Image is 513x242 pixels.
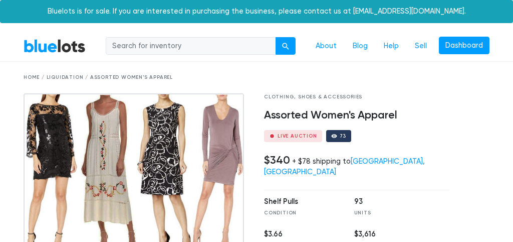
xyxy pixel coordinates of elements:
[264,196,339,207] div: Shelf Pulls
[264,157,425,177] div: + $78 shipping to
[376,37,407,56] a: Help
[439,37,489,55] a: Dashboard
[24,74,489,81] div: Home / Liquidation / Assorted Women's Apparel
[264,93,449,101] div: Clothing, Shoes & Accessories
[354,209,429,217] div: Units
[340,134,347,139] div: 73
[407,37,435,56] a: Sell
[264,209,339,217] div: Condition
[354,196,429,207] div: 93
[24,39,86,53] a: BlueLots
[354,229,429,240] div: $3,616
[106,37,276,55] input: Search for inventory
[345,37,376,56] a: Blog
[264,109,449,122] h4: Assorted Women's Apparel
[308,37,345,56] a: About
[264,154,290,167] h4: $340
[264,229,339,240] div: $3.66
[278,134,317,139] div: Live Auction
